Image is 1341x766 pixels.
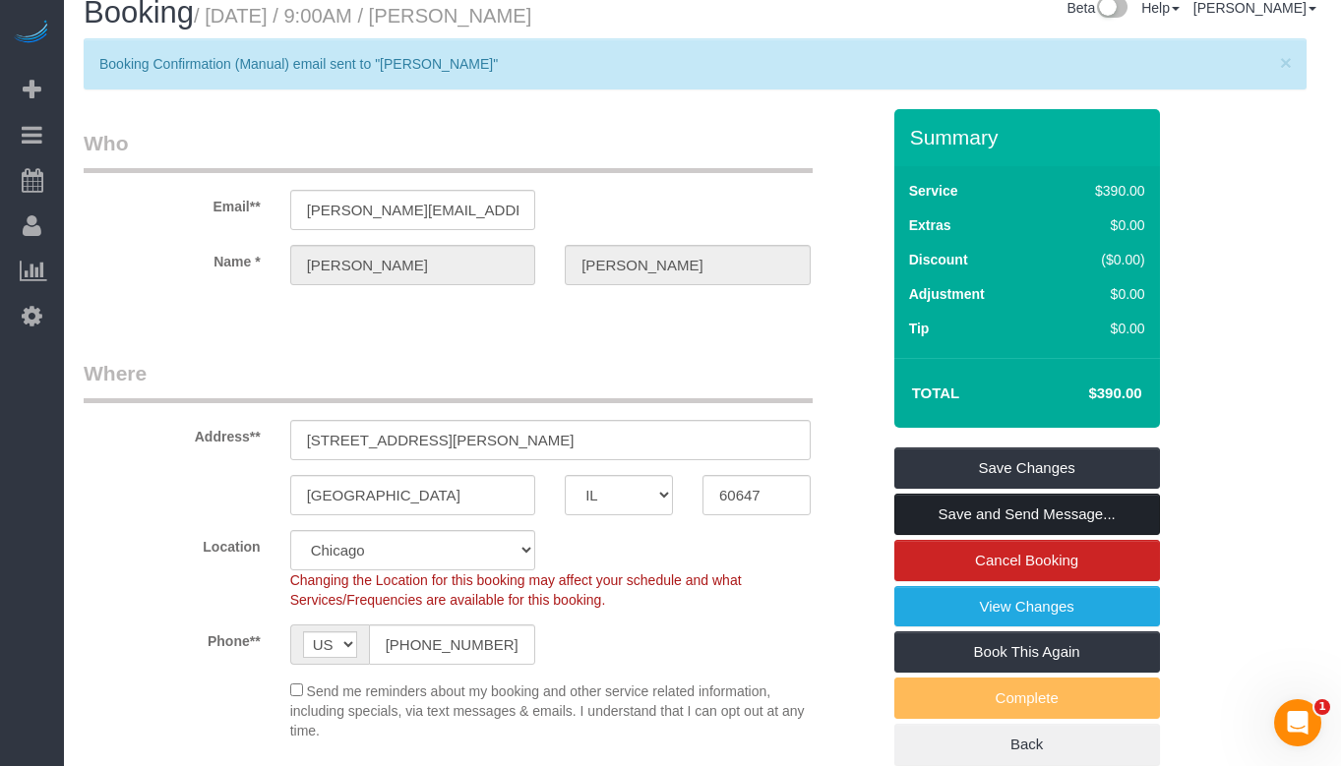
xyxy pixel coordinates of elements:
[909,215,951,235] label: Extras
[1054,181,1145,201] div: $390.00
[290,572,742,608] span: Changing the Location for this booking may affect your schedule and what Services/Frequencies are...
[912,384,960,401] strong: Total
[1280,51,1292,74] span: ×
[99,54,1271,74] p: Booking Confirmation (Manual) email sent to "[PERSON_NAME]"
[894,540,1160,581] a: Cancel Booking
[194,5,531,27] small: / [DATE] / 9:00AM / [PERSON_NAME]
[894,631,1160,673] a: Book This Again
[1054,284,1145,304] div: $0.00
[894,494,1160,535] a: Save and Send Message...
[1314,699,1330,715] span: 1
[12,20,51,47] img: Automaid Logo
[69,530,275,557] label: Location
[702,475,811,515] input: Zip Code**
[909,284,985,304] label: Adjustment
[894,724,1160,765] a: Back
[84,359,813,403] legend: Where
[69,245,275,271] label: Name *
[894,586,1160,627] a: View Changes
[1054,250,1145,269] div: ($0.00)
[565,245,811,285] input: Last Name*
[1054,215,1145,235] div: $0.00
[1054,319,1145,338] div: $0.00
[894,447,1160,489] a: Save Changes
[1274,699,1321,746] iframe: Intercom live chat
[1280,52,1292,73] button: Close
[290,683,805,738] span: Send me reminders about my booking and other service related information, including specials, via...
[290,245,536,285] input: First Name**
[909,319,930,338] label: Tip
[909,181,958,201] label: Service
[84,129,813,173] legend: Who
[1029,385,1141,402] h4: $390.00
[910,126,1150,148] h3: Summary
[909,250,968,269] label: Discount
